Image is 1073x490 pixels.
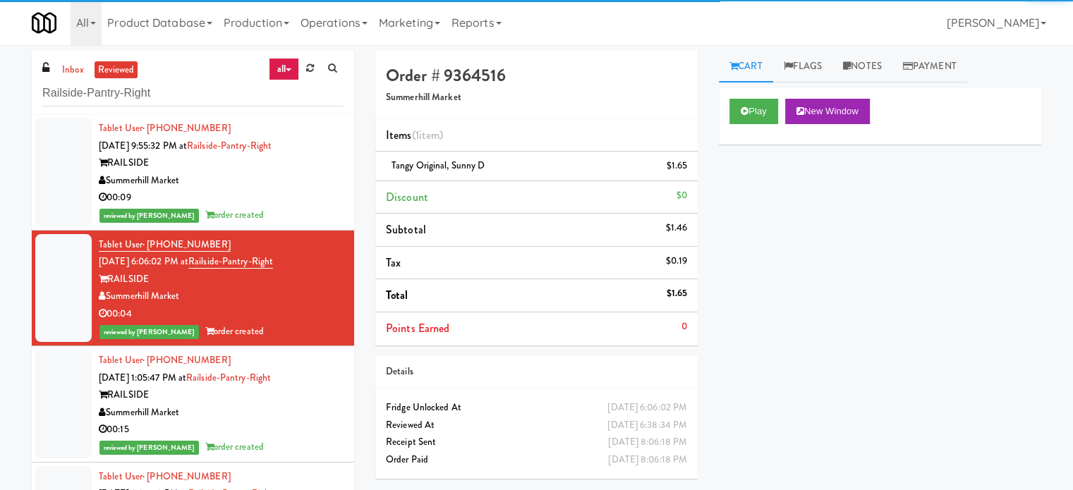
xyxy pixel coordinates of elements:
[95,61,138,79] a: reviewed
[386,417,687,434] div: Reviewed At
[32,114,354,231] li: Tablet User· [PHONE_NUMBER][DATE] 9:55:32 PM atRailside-Pantry-RightRAILSIDESummerhill Market00:0...
[99,154,344,172] div: RAILSIDE
[386,189,428,205] span: Discount
[205,440,264,453] span: order created
[99,404,344,422] div: Summerhill Market
[666,219,688,237] div: $1.46
[99,441,199,455] span: reviewed by [PERSON_NAME]
[386,434,687,451] div: Receipt Sent
[773,51,833,82] a: Flags
[32,231,354,347] li: Tablet User· [PHONE_NUMBER][DATE] 6:06:02 PM atRailside-Pantry-RightRAILSIDESummerhill Market00:0...
[99,139,187,152] span: [DATE] 9:55:32 PM at
[677,187,687,204] div: $0
[269,58,298,80] a: all
[386,287,408,303] span: Total
[186,371,271,384] a: Railside-Pantry-Right
[681,318,687,336] div: 0
[187,139,272,152] a: Railside-Pantry-Right
[99,288,344,305] div: Summerhill Market
[99,209,199,223] span: reviewed by [PERSON_NAME]
[386,221,426,238] span: Subtotal
[386,255,401,271] span: Tax
[386,320,449,336] span: Points Earned
[99,271,344,288] div: RAILSIDE
[99,386,344,404] div: RAILSIDE
[412,127,444,143] span: (1 )
[607,399,687,417] div: [DATE] 6:06:02 PM
[99,305,344,323] div: 00:04
[99,325,199,339] span: reviewed by [PERSON_NAME]
[386,399,687,417] div: Fridge Unlocked At
[386,92,687,103] h5: Summerhill Market
[42,80,344,106] input: Search vision orders
[143,121,231,135] span: · [PHONE_NUMBER]
[143,353,231,367] span: · [PHONE_NUMBER]
[205,208,264,221] span: order created
[99,189,344,207] div: 00:09
[143,238,231,251] span: · [PHONE_NUMBER]
[188,255,273,269] a: Railside-Pantry-Right
[386,363,687,381] div: Details
[99,371,186,384] span: [DATE] 1:05:47 PM at
[32,346,354,463] li: Tablet User· [PHONE_NUMBER][DATE] 1:05:47 PM atRailside-Pantry-RightRAILSIDESummerhill Market00:1...
[392,159,485,172] span: Tangy Original, Sunny D
[667,157,688,175] div: $1.65
[99,238,231,252] a: Tablet User· [PHONE_NUMBER]
[99,255,188,268] span: [DATE] 6:06:02 PM at
[386,451,687,469] div: Order Paid
[666,252,688,270] div: $0.19
[607,417,687,434] div: [DATE] 6:38:34 PM
[99,421,344,439] div: 00:15
[99,121,231,135] a: Tablet User· [PHONE_NUMBER]
[386,66,687,85] h4: Order # 9364516
[143,470,231,483] span: · [PHONE_NUMBER]
[59,61,87,79] a: inbox
[729,99,778,124] button: Play
[99,470,231,483] a: Tablet User· [PHONE_NUMBER]
[719,51,773,82] a: Cart
[419,127,439,143] ng-pluralize: item
[832,51,892,82] a: Notes
[205,324,264,338] span: order created
[99,172,344,190] div: Summerhill Market
[892,51,967,82] a: Payment
[785,99,870,124] button: New Window
[608,434,687,451] div: [DATE] 8:06:18 PM
[667,285,688,302] div: $1.65
[99,353,231,367] a: Tablet User· [PHONE_NUMBER]
[608,451,687,469] div: [DATE] 8:06:18 PM
[386,127,443,143] span: Items
[32,11,56,35] img: Micromart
